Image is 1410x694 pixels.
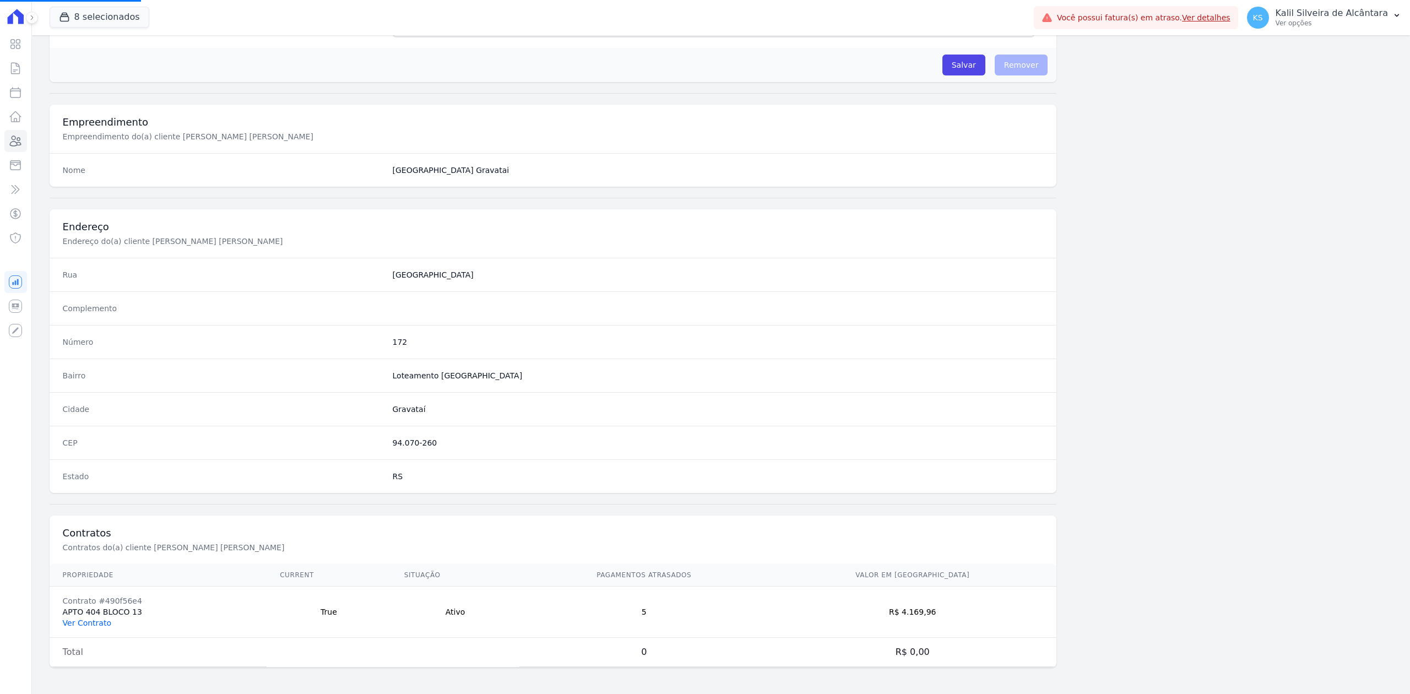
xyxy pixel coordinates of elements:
th: Pagamentos Atrasados [519,564,768,587]
dt: Complemento [63,303,384,314]
dd: [GEOGRAPHIC_DATA] Gravatai [393,165,1044,176]
dt: Bairro [63,370,384,381]
dt: Cidade [63,404,384,415]
a: Ver Contrato [63,619,111,627]
td: True [267,587,391,638]
p: Contratos do(a) cliente [PERSON_NAME] [PERSON_NAME] [63,542,433,553]
td: R$ 4.169,96 [768,587,1056,638]
dd: Loteamento [GEOGRAPHIC_DATA] [393,370,1044,381]
button: 8 selecionados [50,7,149,28]
dd: Gravataí [393,404,1044,415]
td: R$ 0,00 [768,638,1056,667]
td: Ativo [391,587,520,638]
th: Propriedade [50,564,267,587]
dt: Nome [63,165,384,176]
td: 0 [519,638,768,667]
div: Contrato #490f56e4 [63,595,254,606]
a: Ver detalhes [1182,13,1230,22]
input: Salvar [942,55,985,75]
dd: 172 [393,337,1044,348]
p: Empreendimento do(a) cliente [PERSON_NAME] [PERSON_NAME] [63,131,433,142]
span: Remover [995,55,1048,75]
h3: Endereço [63,220,1044,234]
th: Valor em [GEOGRAPHIC_DATA] [768,564,1056,587]
span: Você possui fatura(s) em atraso. [1057,12,1230,24]
dd: 94.070-260 [393,437,1044,448]
p: Ver opções [1276,19,1388,28]
h3: Contratos [63,527,1044,540]
p: Endereço do(a) cliente [PERSON_NAME] [PERSON_NAME] [63,236,433,247]
button: KS Kalil Silveira de Alcântara Ver opções [1238,2,1410,33]
dd: RS [393,471,1044,482]
dt: CEP [63,437,384,448]
th: Current [267,564,391,587]
dt: Estado [63,471,384,482]
td: APTO 404 BLOCO 13 [50,587,267,638]
h3: Empreendimento [63,116,1044,129]
p: Kalil Silveira de Alcântara [1276,8,1388,19]
dt: Número [63,337,384,348]
dt: Rua [63,269,384,280]
span: KS [1253,14,1263,21]
dd: [GEOGRAPHIC_DATA] [393,269,1044,280]
th: Situação [391,564,520,587]
td: Total [50,638,267,667]
td: 5 [519,587,768,638]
